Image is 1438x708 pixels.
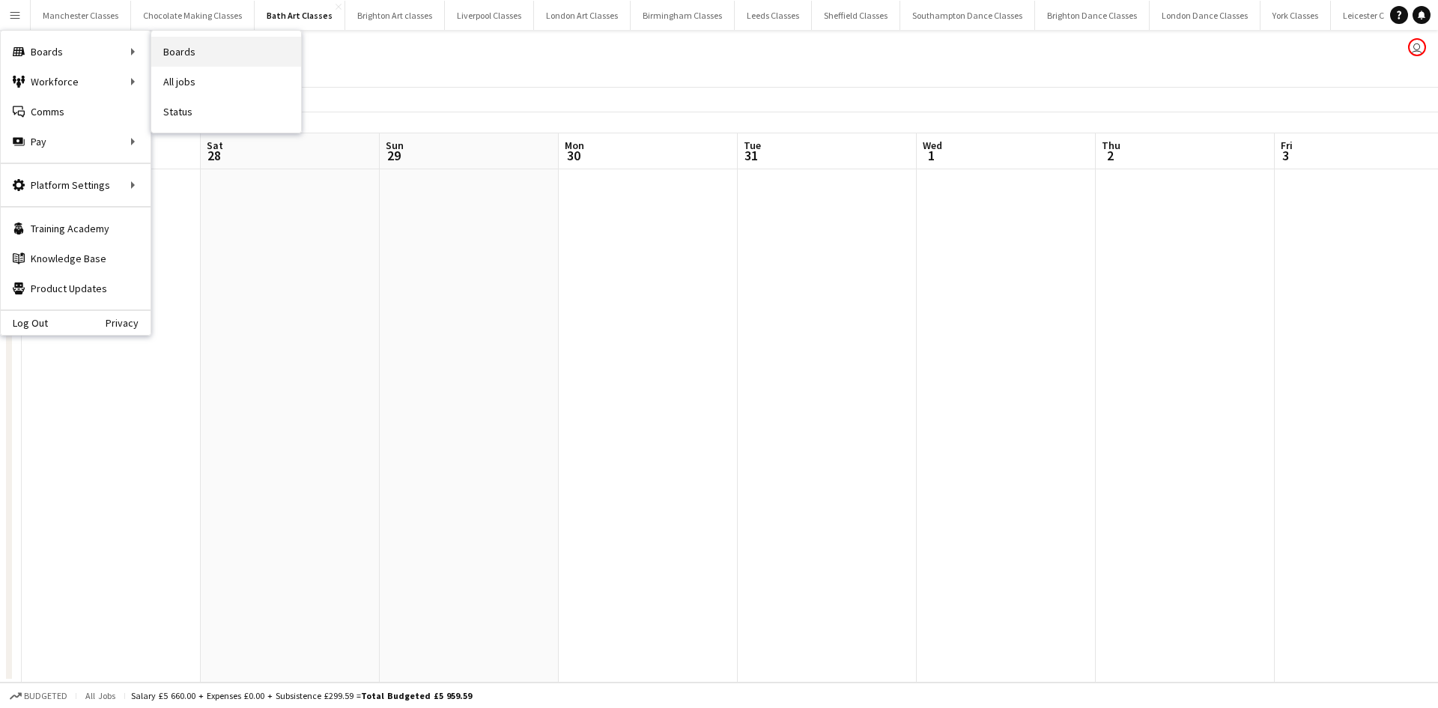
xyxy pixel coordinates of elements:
span: All jobs [82,690,118,701]
div: Platform Settings [1,170,151,200]
button: Leeds Classes [735,1,812,30]
span: Fri [1281,139,1293,152]
span: 31 [741,147,761,164]
span: Sun [386,139,404,152]
div: Boards [1,37,151,67]
div: Salary £5 660.00 + Expenses £0.00 + Subsistence £299.59 = [131,690,472,701]
a: Comms [1,97,151,127]
span: Wed [923,139,942,152]
button: London Dance Classes [1150,1,1260,30]
a: Status [151,97,301,127]
a: Privacy [106,317,151,329]
button: Brighton Art classes [345,1,445,30]
div: Pay [1,127,151,157]
button: York Classes [1260,1,1331,30]
span: Tue [744,139,761,152]
button: Bath Art Classes [255,1,345,30]
button: London Art Classes [534,1,631,30]
button: Southampton Dance Classes [900,1,1035,30]
app-user-avatar: VOSH Limited [1408,38,1426,56]
a: Log Out [1,317,48,329]
a: Boards [151,37,301,67]
button: Sheffield Classes [812,1,900,30]
span: Mon [565,139,584,152]
button: Leicester Classes [1331,1,1420,30]
button: Manchester Classes [31,1,131,30]
span: 29 [383,147,404,164]
span: 2 [1099,147,1120,164]
button: Birmingham Classes [631,1,735,30]
span: 3 [1278,147,1293,164]
div: Workforce [1,67,151,97]
span: Thu [1102,139,1120,152]
button: Liverpool Classes [445,1,534,30]
a: Knowledge Base [1,243,151,273]
a: Product Updates [1,273,151,303]
span: Sat [207,139,223,152]
a: Training Academy [1,214,151,243]
button: Brighton Dance Classes [1035,1,1150,30]
span: 1 [920,147,942,164]
button: Budgeted [7,688,70,704]
span: Total Budgeted £5 959.59 [361,690,472,701]
span: 30 [562,147,584,164]
button: Chocolate Making Classes [131,1,255,30]
a: All jobs [151,67,301,97]
span: Budgeted [24,691,67,701]
span: 28 [204,147,223,164]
